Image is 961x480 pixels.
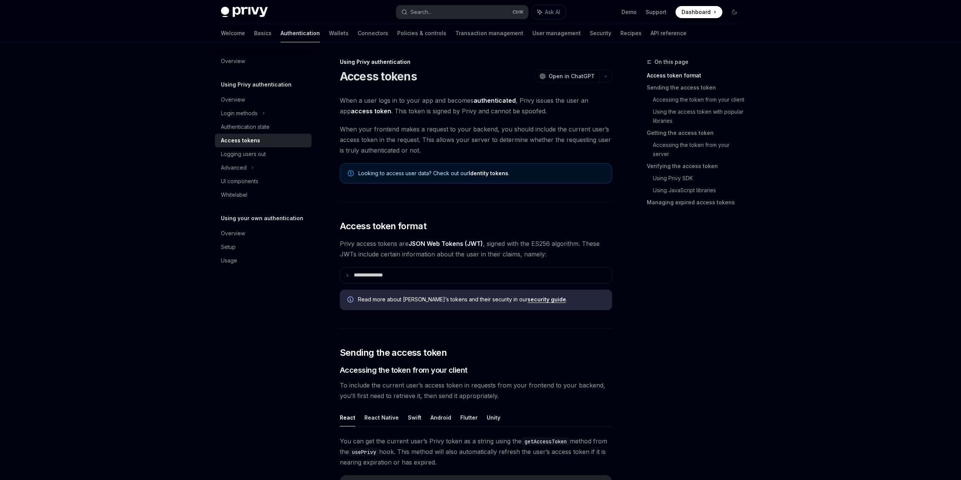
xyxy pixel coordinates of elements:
a: User management [532,24,581,42]
a: Accessing the token from your client [653,94,747,106]
code: getAccessToken [521,437,570,446]
a: Authentication state [215,120,312,134]
a: Managing expired access tokens [647,196,747,208]
h5: Using Privy authentication [221,80,292,89]
div: Usage [221,256,237,265]
a: Authentication [281,24,320,42]
a: API reference [651,24,686,42]
a: Using JavaScript libraries [653,184,747,196]
span: Ctrl K [512,9,524,15]
svg: Note [348,170,354,176]
a: Basics [254,24,271,42]
a: Policies & controls [397,24,446,42]
div: Whitelabel [221,190,247,199]
span: Looking to access user data? Check out our . [358,170,604,177]
div: Login methods [221,109,258,118]
div: Overview [221,95,245,104]
a: Sending the access token [647,82,747,94]
a: Support [646,8,666,16]
a: Using Privy SDK [653,172,747,184]
a: Access tokens [215,134,312,147]
span: Accessing the token from your client [340,365,467,375]
span: On this page [654,57,688,66]
a: Verifying the access token [647,160,747,172]
strong: access token [351,107,391,115]
a: Recipes [620,24,642,42]
a: Overview [215,54,312,68]
a: Using the access token with popular libraries [653,106,747,127]
span: Open in ChatGPT [549,73,595,80]
a: security guide [528,296,566,303]
h1: Access tokens [340,69,417,83]
a: Welcome [221,24,245,42]
span: Access token format [340,220,427,232]
button: Ask AI [532,5,565,19]
span: Dashboard [682,8,711,16]
div: Access tokens [221,136,260,145]
a: Getting the access token [647,127,747,139]
a: Access token format [647,69,747,82]
span: Read more about [PERSON_NAME]’s tokens and their security in our . [358,296,605,303]
svg: Info [347,296,355,304]
a: Wallets [329,24,349,42]
button: Android [430,409,451,426]
span: When your frontend makes a request to your backend, you should include the current user’s access ... [340,124,612,156]
a: Whitelabel [215,188,312,202]
a: Security [590,24,611,42]
code: usePrivy [349,448,379,456]
div: Overview [221,57,245,66]
a: Identity tokens [469,170,508,177]
div: Logging users out [221,150,266,159]
img: dark logo [221,7,268,17]
h5: Using your own authentication [221,214,303,223]
div: Authentication state [221,122,270,131]
a: Dashboard [676,6,722,18]
a: JSON Web Tokens (JWT) [409,240,483,248]
a: Logging users out [215,147,312,161]
button: Open in ChatGPT [535,70,599,83]
button: Swift [408,409,421,426]
a: Demo [622,8,637,16]
span: You can get the current user’s Privy token as a string using the method from the hook. This metho... [340,436,612,468]
a: Overview [215,93,312,106]
span: Privy access tokens are , signed with the ES256 algorithm. These JWTs include certain information... [340,238,612,259]
div: UI components [221,177,258,186]
button: Toggle dark mode [728,6,740,18]
a: Setup [215,240,312,254]
div: Using Privy authentication [340,58,612,66]
span: To include the current user’s access token in requests from your frontend to your backend, you’ll... [340,380,612,401]
a: Connectors [358,24,388,42]
div: Overview [221,229,245,238]
div: Setup [221,242,236,252]
div: Advanced [221,163,247,172]
a: Usage [215,254,312,267]
a: Overview [215,227,312,240]
button: Search...CtrlK [396,5,528,19]
button: Flutter [460,409,478,426]
span: When a user logs in to your app and becomes , Privy issues the user an app . This token is signed... [340,95,612,116]
div: Search... [410,8,432,17]
a: Transaction management [455,24,523,42]
button: React Native [364,409,399,426]
button: Unity [487,409,500,426]
button: React [340,409,355,426]
span: Ask AI [545,8,560,16]
span: Sending the access token [340,347,447,359]
a: UI components [215,174,312,188]
strong: authenticated [474,97,516,104]
a: Accessing the token from your server [653,139,747,160]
